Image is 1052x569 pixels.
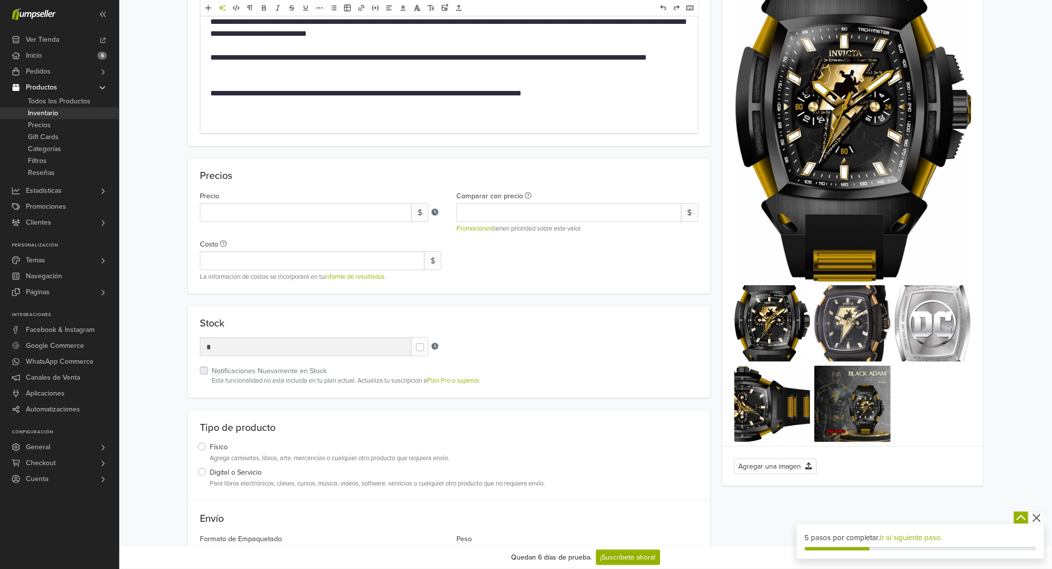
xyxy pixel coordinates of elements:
[596,550,660,565] a: ¡Suscríbete ahora!
[28,131,59,143] span: Gift Cards
[26,471,48,487] span: Cuenta
[355,1,368,14] a: Enlace
[285,1,298,14] a: Eliminado
[26,354,93,370] span: WhatsApp Commerce
[26,199,66,215] span: Promociones
[26,215,51,231] span: Clientes
[341,1,354,14] a: Tabla
[427,377,479,385] a: Plan Pro o superior
[26,32,59,48] span: Ver Tienda
[452,1,465,14] a: Subir archivos
[805,532,1036,544] div: 5 pasos por completar.
[210,442,228,453] label: Físico
[26,386,65,402] span: Aplicaciones
[28,167,55,179] span: Reseñas
[657,1,670,14] a: Deshacer
[369,1,382,14] a: Incrustar
[327,1,340,14] a: Lista
[26,455,56,471] span: Checkout
[734,366,811,442] img: landscape_l_---_1759622951718.jpg
[12,312,119,318] p: Integraciones
[200,273,386,281] span: La información de costos se incorporará en tu .
[438,1,451,14] a: Subir imágenes
[200,534,282,545] label: Formato de Empaquetado
[895,285,971,362] img: caseback_l_---_1759622934475.jpg
[12,243,119,248] p: Personalización
[28,95,90,107] span: Todos los Productos
[734,285,811,362] img: front_l_---_1759622901251.jpg
[26,64,51,80] span: Pedidos
[244,1,257,14] a: Formato
[200,318,699,329] p: Stock
[271,1,284,14] a: Cursiva
[26,322,94,338] span: Facebook & Instagram
[212,376,699,386] small: Esta funcionalidad no está incluida en tu plan actual. Actualiza tu suscripción a .
[202,1,215,14] a: Añadir
[26,183,62,199] span: Estadísticas
[26,48,42,64] span: Inicio
[230,1,243,14] a: HTML
[411,203,429,222] span: $
[814,285,891,362] img: catalogshot_l_---_1759622923390.jpg
[258,1,270,14] a: Negrita
[200,191,219,202] label: Precio
[26,268,62,284] span: Navegación
[12,429,119,435] p: Configuración
[210,479,699,488] small: Para libros electrónicos, clases, cursos, música, videos, software, servicios o cualquier otro pr...
[670,1,683,14] a: Rehacer
[26,338,84,354] span: Google Commerce
[26,284,50,300] span: Páginas
[313,1,326,14] a: Más formato
[26,252,45,268] span: Temas
[814,366,891,442] img: Imagen_20de_20WhatsApp_202025-04-27_20a_20las_2019.19.22_9a340f64_---_1759622987062.jpg
[681,203,699,222] span: $
[26,80,57,95] span: Productos
[200,422,699,434] p: Tipo de producto
[28,107,58,119] span: Inventario
[425,1,438,14] a: Tamaño de fuente
[512,552,592,563] div: Quedan 6 días de prueba.
[456,191,531,202] label: Comparar con precio
[26,402,80,417] span: Automatizaciones
[28,143,61,155] span: Categorías
[26,370,80,386] span: Canales de Venta
[325,273,384,281] a: informe de resultados
[97,52,107,60] span: 5
[684,1,697,14] a: Atajos
[456,225,492,233] a: Promociones
[28,155,47,167] span: Filtros
[397,1,410,14] a: Color del texto
[383,1,396,14] a: Alineación
[734,459,817,474] button: Agregar una imagen
[411,1,424,14] a: Fuente
[200,239,227,250] label: Costo
[424,251,441,270] span: $
[212,366,327,377] label: Notificaciones Nuevamente en Stock
[26,439,50,455] span: General
[456,534,472,545] label: Peso
[299,1,312,14] a: Subrayado
[200,513,699,525] h5: Envío
[210,454,699,463] small: Agrega camisetas, libros, arte, mercancías o cualquier otro producto que requiera envío.
[880,533,943,542] a: Ir al siguiente paso.
[210,467,262,478] label: Digital o Servicio
[456,224,698,234] small: tienen prioridad sobre este valor.
[216,1,229,14] a: Herramientas de IA
[200,170,699,182] p: Precios
[28,119,51,131] span: Precios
